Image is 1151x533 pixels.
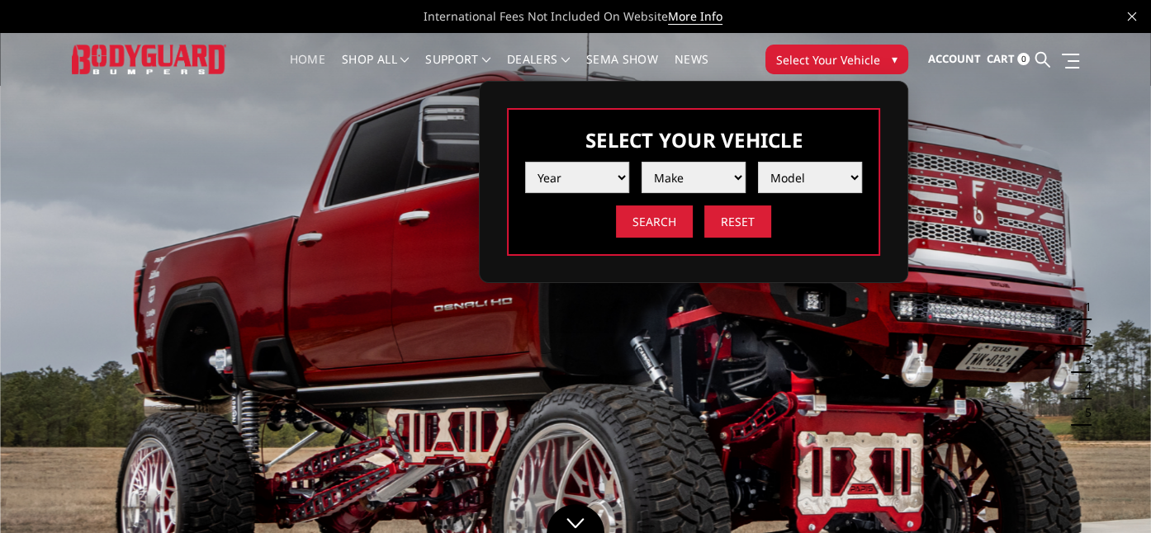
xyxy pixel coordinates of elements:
[1075,294,1092,320] button: 1 of 5
[586,54,658,86] a: SEMA Show
[1017,53,1030,65] span: 0
[616,205,693,238] input: Search
[987,37,1030,82] a: Cart 0
[1075,347,1092,373] button: 3 of 5
[525,162,629,193] select: Please select the value from list.
[525,126,862,153] h3: Select Your Vehicle
[1068,454,1151,533] iframe: Chat Widget
[675,54,708,86] a: News
[776,51,880,68] span: Select Your Vehicle
[765,45,908,74] button: Select Your Vehicle
[928,51,981,66] span: Account
[507,54,570,86] a: Dealers
[547,504,604,533] a: Click to Down
[1075,373,1092,399] button: 4 of 5
[704,205,771,238] input: Reset
[1075,399,1092,426] button: 5 of 5
[425,54,490,86] a: Support
[290,54,325,86] a: Home
[928,37,981,82] a: Account
[987,51,1015,66] span: Cart
[342,54,409,86] a: shop all
[72,45,226,75] img: BODYGUARD BUMPERS
[892,50,898,68] span: ▾
[668,8,722,25] a: More Info
[642,162,746,193] select: Please select the value from list.
[1075,320,1092,347] button: 2 of 5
